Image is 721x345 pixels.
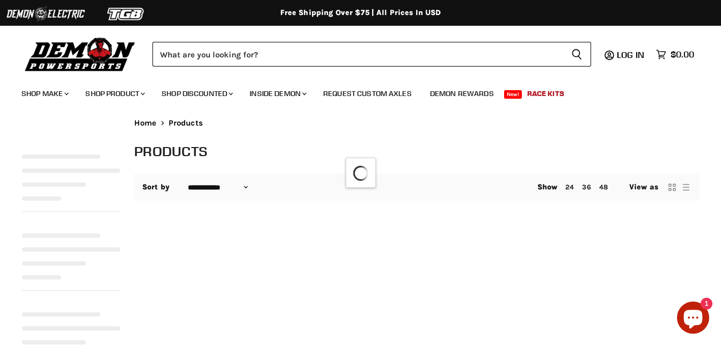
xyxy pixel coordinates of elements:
[519,83,572,105] a: Race Kits
[504,90,522,99] span: New!
[21,35,139,73] img: Demon Powersports
[629,183,658,192] span: View as
[671,49,694,60] span: $0.00
[13,83,75,105] a: Shop Make
[681,182,691,193] button: list view
[422,83,502,105] a: Demon Rewards
[242,83,313,105] a: Inside Demon
[13,78,691,105] ul: Main menu
[617,49,644,60] span: Log in
[134,142,700,160] h1: Products
[537,182,558,192] span: Show
[565,183,574,191] a: 24
[134,119,157,128] a: Home
[152,42,591,67] form: Product
[134,174,700,201] nav: Collection utilities
[5,4,86,24] img: Demon Electric Logo 2
[651,47,700,62] a: $0.00
[154,83,239,105] a: Shop Discounted
[563,42,591,67] button: Search
[152,42,563,67] input: Search
[612,50,651,60] a: Log in
[77,83,151,105] a: Shop Product
[582,183,591,191] a: 36
[667,182,678,193] button: grid view
[315,83,420,105] a: Request Custom Axles
[134,119,700,128] nav: Breadcrumbs
[169,119,203,128] span: Products
[142,183,170,192] label: Sort by
[86,4,166,24] img: TGB Logo 2
[599,183,608,191] a: 48
[674,302,712,336] inbox-online-store-chat: Shopify online store chat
